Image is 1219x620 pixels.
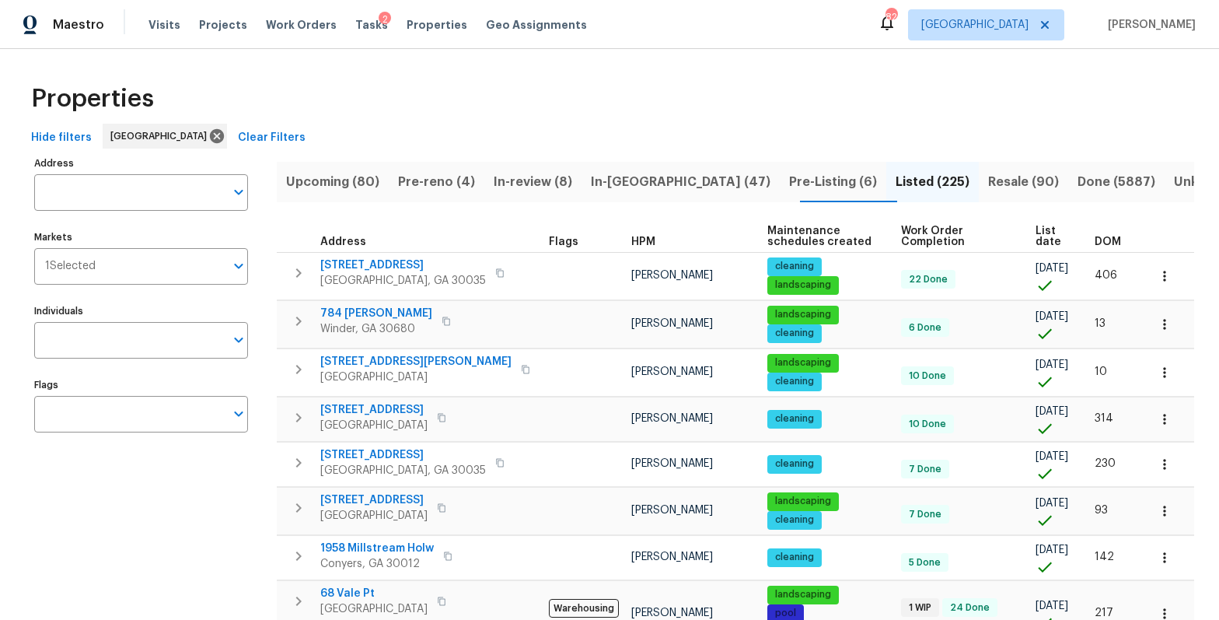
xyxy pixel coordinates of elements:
span: landscaping [769,588,837,601]
span: [DATE] [1036,359,1068,370]
span: [PERSON_NAME] [631,608,713,618]
span: Properties [31,91,154,107]
button: Hide filters [25,124,98,152]
span: Listed (225) [896,171,969,193]
span: cleaning [769,327,820,340]
span: [DATE] [1036,263,1068,274]
span: [PERSON_NAME] [631,366,713,377]
span: Visits [148,17,180,33]
span: [STREET_ADDRESS] [320,492,428,508]
span: 1958 Millstream Holw [320,541,434,556]
span: [PERSON_NAME] [1102,17,1196,33]
span: [PERSON_NAME] [631,413,713,424]
span: landscaping [769,308,837,321]
span: [DATE] [1036,406,1068,417]
span: 7 Done [903,463,948,476]
span: Clear Filters [238,128,306,148]
label: Flags [34,380,248,390]
label: Markets [34,233,248,242]
label: Address [34,159,248,168]
span: cleaning [769,551,820,564]
button: Clear Filters [232,124,312,152]
span: 6 Done [903,321,948,335]
span: 1 WIP [903,601,938,615]
span: landscaping [769,495,837,508]
span: [DATE] [1036,498,1068,509]
div: 2 [379,12,391,27]
span: Maintenance schedules created [767,226,875,247]
span: cleaning [769,260,820,273]
span: 22 Done [903,273,954,286]
span: [DATE] [1036,311,1068,322]
span: 1 Selected [45,260,96,273]
span: 10 Done [903,418,952,431]
span: Tasks [355,19,388,30]
span: 217 [1095,608,1113,618]
span: [STREET_ADDRESS] [320,402,428,418]
span: [DATE] [1036,451,1068,462]
span: pool [769,607,802,620]
span: 68 Vale Pt [320,586,428,601]
span: [DATE] [1036,545,1068,555]
button: Open [228,181,250,203]
span: Work Order Completion [901,226,1009,247]
span: 10 [1095,366,1107,377]
span: [PERSON_NAME] [631,270,713,281]
span: landscaping [769,356,837,370]
span: Geo Assignments [486,17,587,33]
span: Maestro [53,17,104,33]
span: cleaning [769,375,820,388]
span: [GEOGRAPHIC_DATA], GA 30035 [320,273,486,289]
span: 10 Done [903,370,952,383]
span: 784 [PERSON_NAME] [320,306,432,321]
span: cleaning [769,457,820,471]
span: 24 Done [944,601,996,615]
span: Winder, GA 30680 [320,321,432,337]
span: 406 [1095,270,1117,281]
span: DOM [1095,236,1121,247]
span: [DATE] [1036,601,1068,611]
span: [PERSON_NAME] [631,505,713,516]
span: [GEOGRAPHIC_DATA] [110,128,213,144]
span: [GEOGRAPHIC_DATA] [320,601,428,617]
span: [GEOGRAPHIC_DATA] [320,418,428,433]
span: Flags [549,236,578,247]
span: Done (5887) [1078,171,1155,193]
span: In-[GEOGRAPHIC_DATA] (47) [591,171,770,193]
button: Open [228,403,250,425]
span: [GEOGRAPHIC_DATA], GA 30035 [320,463,486,478]
span: 314 [1095,413,1113,424]
span: 13 [1095,318,1105,329]
span: cleaning [769,412,820,426]
span: [STREET_ADDRESS] [320,257,486,273]
span: Address [320,236,366,247]
span: List date [1036,226,1068,247]
span: [GEOGRAPHIC_DATA] [320,508,428,524]
span: 5 Done [903,556,947,569]
span: [GEOGRAPHIC_DATA] [921,17,1029,33]
span: [GEOGRAPHIC_DATA] [320,370,512,385]
button: Open [228,255,250,277]
span: Pre-reno (4) [398,171,475,193]
div: [GEOGRAPHIC_DATA] [103,124,227,149]
span: landscaping [769,278,837,292]
span: cleaning [769,513,820,527]
span: 142 [1095,552,1114,562]
span: [PERSON_NAME] [631,318,713,329]
span: [PERSON_NAME] [631,458,713,469]
span: [STREET_ADDRESS][PERSON_NAME] [320,354,512,370]
span: Hide filters [31,128,92,148]
span: In-review (8) [494,171,572,193]
span: Conyers, GA 30012 [320,556,434,572]
span: Work Orders [266,17,337,33]
label: Individuals [34,306,248,316]
span: HPM [631,236,655,247]
span: [STREET_ADDRESS] [320,447,486,463]
span: 93 [1095,505,1108,516]
span: Properties [407,17,467,33]
span: Resale (90) [988,171,1059,193]
button: Open [228,329,250,351]
span: Warehousing [549,599,619,618]
span: 230 [1095,458,1116,469]
span: [PERSON_NAME] [631,552,713,562]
